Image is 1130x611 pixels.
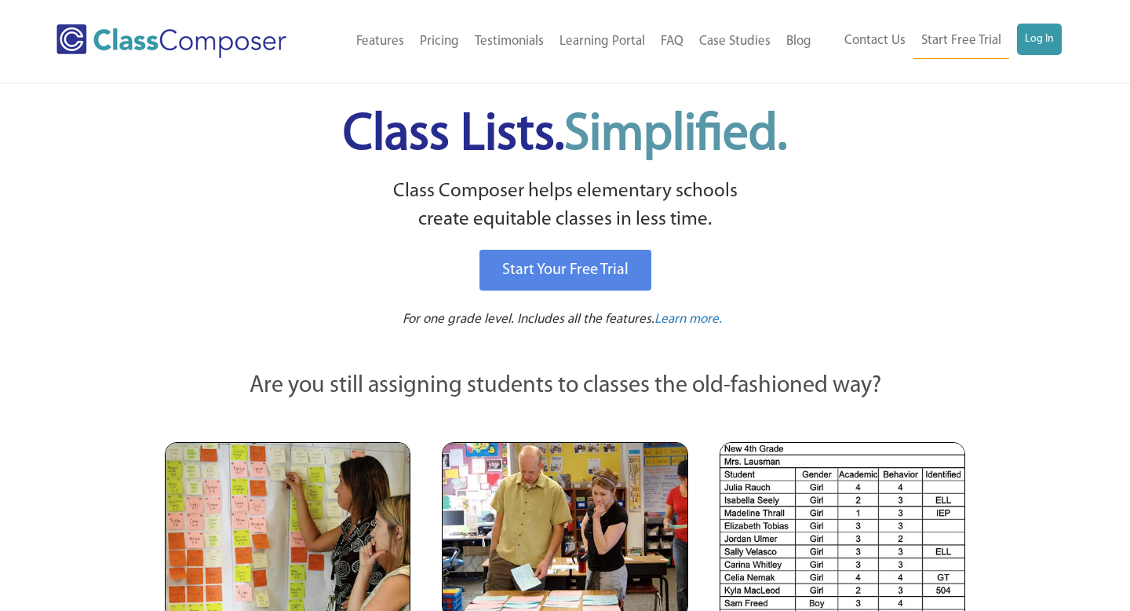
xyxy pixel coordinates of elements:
[564,110,787,161] span: Simplified.
[162,177,968,235] p: Class Composer helps elementary schools create equitable classes in less time.
[165,369,965,404] p: Are you still assigning students to classes the old-fashioned way?
[837,24,913,58] a: Contact Us
[552,24,653,59] a: Learning Portal
[913,24,1009,59] a: Start Free Trial
[654,313,722,326] span: Learn more.
[412,24,467,59] a: Pricing
[654,310,722,330] a: Learn more.
[323,24,819,59] nav: Header Menu
[819,24,1062,59] nav: Header Menu
[56,24,286,58] img: Class Composer
[778,24,819,59] a: Blog
[653,24,691,59] a: FAQ
[348,24,412,59] a: Features
[479,250,651,291] a: Start Your Free Trial
[343,110,787,161] span: Class Lists.
[1017,24,1062,55] a: Log In
[691,24,778,59] a: Case Studies
[502,262,629,278] span: Start Your Free Trial
[403,313,654,326] span: For one grade level. Includes all the features.
[467,24,552,59] a: Testimonials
